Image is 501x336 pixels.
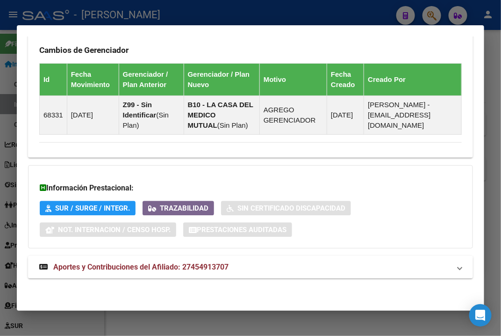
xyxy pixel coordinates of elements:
[67,96,119,135] td: [DATE]
[259,96,327,135] td: AGREGO GERENCIADOR
[40,222,176,237] button: Not. Internacion / Censo Hosp.
[40,64,67,96] th: Id
[119,96,184,135] td: ( )
[183,222,292,237] button: Prestaciones Auditadas
[28,256,473,278] mat-expansion-panel-header: Aportes y Contribuciones del Afiliado: 27454913707
[123,101,157,119] strong: Z99 - Sin Identificar
[40,96,67,135] td: 68331
[53,263,229,271] span: Aportes y Contribuciones del Afiliado: 27454913707
[160,204,208,212] span: Trazabilidad
[327,64,364,96] th: Fecha Creado
[364,64,462,96] th: Creado Por
[221,201,351,215] button: Sin Certificado Discapacidad
[327,96,364,135] td: [DATE]
[39,45,462,55] h3: Cambios de Gerenciador
[237,204,345,212] span: Sin Certificado Discapacidad
[55,204,130,212] span: SUR / SURGE / INTEGR.
[40,201,136,215] button: SUR / SURGE / INTEGR.
[184,96,259,135] td: ( )
[469,304,492,327] div: Open Intercom Messenger
[143,201,214,215] button: Trazabilidad
[188,101,253,129] strong: B10 - LA CASA DEL MEDICO MUTUAL
[58,226,171,234] span: Not. Internacion / Censo Hosp.
[259,64,327,96] th: Motivo
[119,64,184,96] th: Gerenciador / Plan Anterior
[220,121,246,129] span: Sin Plan
[364,96,462,135] td: [PERSON_NAME] - [EMAIL_ADDRESS][DOMAIN_NAME]
[197,226,286,234] span: Prestaciones Auditadas
[40,183,461,194] h3: Información Prestacional:
[184,64,259,96] th: Gerenciador / Plan Nuevo
[67,64,119,96] th: Fecha Movimiento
